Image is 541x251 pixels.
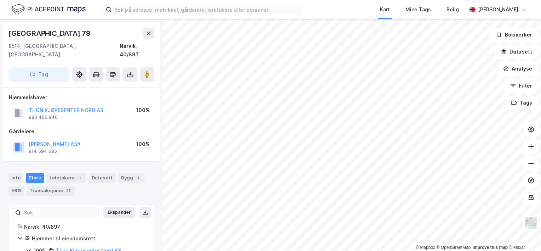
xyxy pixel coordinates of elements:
[112,4,301,15] input: Søk på adresse, matrikkel, gårdeiere, leietakere eller personer
[490,28,538,42] button: Bokmerker
[405,5,431,14] div: Mine Tags
[437,245,471,250] a: OpenStreetMap
[380,5,390,14] div: Kart
[29,115,58,120] div: 980 406 946
[26,173,44,183] div: Eiere
[89,173,115,183] div: Datasett
[506,217,541,251] div: Kontrollprogram for chat
[473,245,508,250] a: Improve this map
[8,42,120,59] div: 8514, [GEOGRAPHIC_DATA], [GEOGRAPHIC_DATA]
[478,5,518,14] div: [PERSON_NAME]
[9,127,154,136] div: Gårdeiere
[120,42,154,59] div: Narvik, 40/897
[495,45,538,59] button: Datasett
[9,93,154,102] div: Hjemmelshaver
[11,3,86,16] img: logo.f888ab2527a4732fd821a326f86c7f29.svg
[8,28,92,39] div: [GEOGRAPHIC_DATA] 79
[504,79,538,93] button: Filter
[505,96,538,110] button: Tags
[47,173,86,183] div: Leietakere
[8,67,69,82] button: Tag
[118,173,144,183] div: Bygg
[21,207,98,218] input: Søk
[76,174,83,182] div: 1
[29,149,57,154] div: 914 594 685
[65,187,72,194] div: 17
[8,173,23,183] div: Info
[524,216,538,230] img: Z
[32,234,146,243] div: Hjemmel til eiendomsrett
[27,186,75,196] div: Transaksjoner
[103,207,135,218] button: Ekspander
[136,106,150,115] div: 100%
[446,5,459,14] div: Bolig
[24,223,146,231] div: Narvik, 40/897
[8,186,24,196] div: ESG
[135,174,142,182] div: 1
[497,62,538,76] button: Analyse
[136,140,150,149] div: 100%
[416,245,435,250] a: Mapbox
[506,217,541,251] iframe: Chat Widget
